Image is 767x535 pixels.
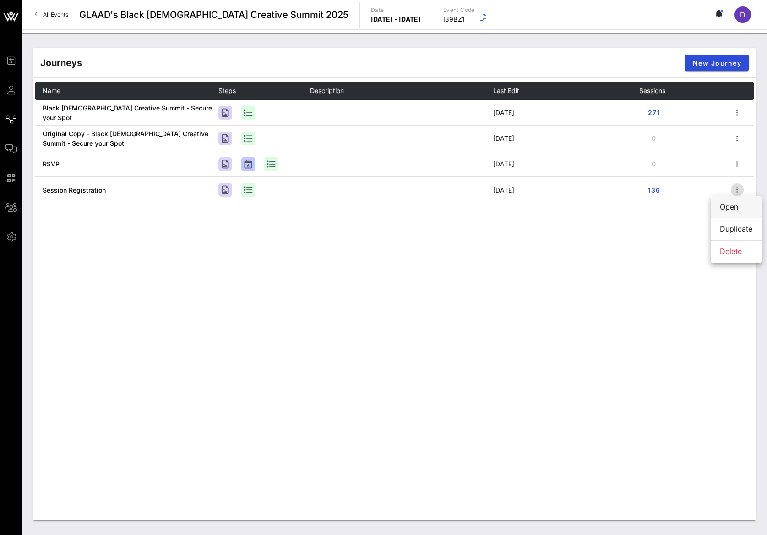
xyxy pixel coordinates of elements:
th: Description: Not sorted. Activate to sort ascending. [310,82,493,100]
div: Open [720,203,752,211]
span: GLAAD's Black [DEMOGRAPHIC_DATA] Creative Summit 2025 [79,8,348,22]
span: D [740,10,745,19]
p: [DATE] - [DATE] [371,15,421,24]
span: Sessions [639,87,665,94]
span: [DATE] [493,109,514,116]
button: 136 [639,182,669,198]
th: Sessions: Not sorted. Activate to sort ascending. [639,82,731,100]
div: Journeys [40,56,82,70]
th: Steps [218,82,310,100]
span: Last Edit [493,87,519,94]
div: Delete [720,247,752,256]
div: Duplicate [720,225,752,233]
a: Session Registration [43,186,106,194]
a: RSVP [43,160,60,168]
span: 271 [647,109,661,116]
p: Event Code [443,6,475,15]
th: Name: Not sorted. Activate to sort ascending. [35,82,218,100]
span: [DATE] [493,134,514,142]
a: All Events [29,7,74,22]
span: [DATE] [493,160,514,168]
span: Description [310,87,344,94]
a: Original Copy - Black [DEMOGRAPHIC_DATA] Creative Summit - Secure your Spot [43,130,208,147]
span: New Journey [692,59,741,67]
button: New Journey [685,55,749,71]
span: Steps [218,87,236,94]
button: 271 [639,105,669,121]
span: [DATE] [493,186,514,194]
span: All Events [43,11,68,18]
a: Black [DEMOGRAPHIC_DATA] Creative Summit - Secure your Spot [43,104,212,121]
span: Name [43,87,60,94]
p: I39BZ1 [443,15,475,24]
div: D [734,6,751,23]
p: Date [371,6,421,15]
span: 136 [647,186,661,194]
th: Last Edit: Not sorted. Activate to sort ascending. [493,82,639,100]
